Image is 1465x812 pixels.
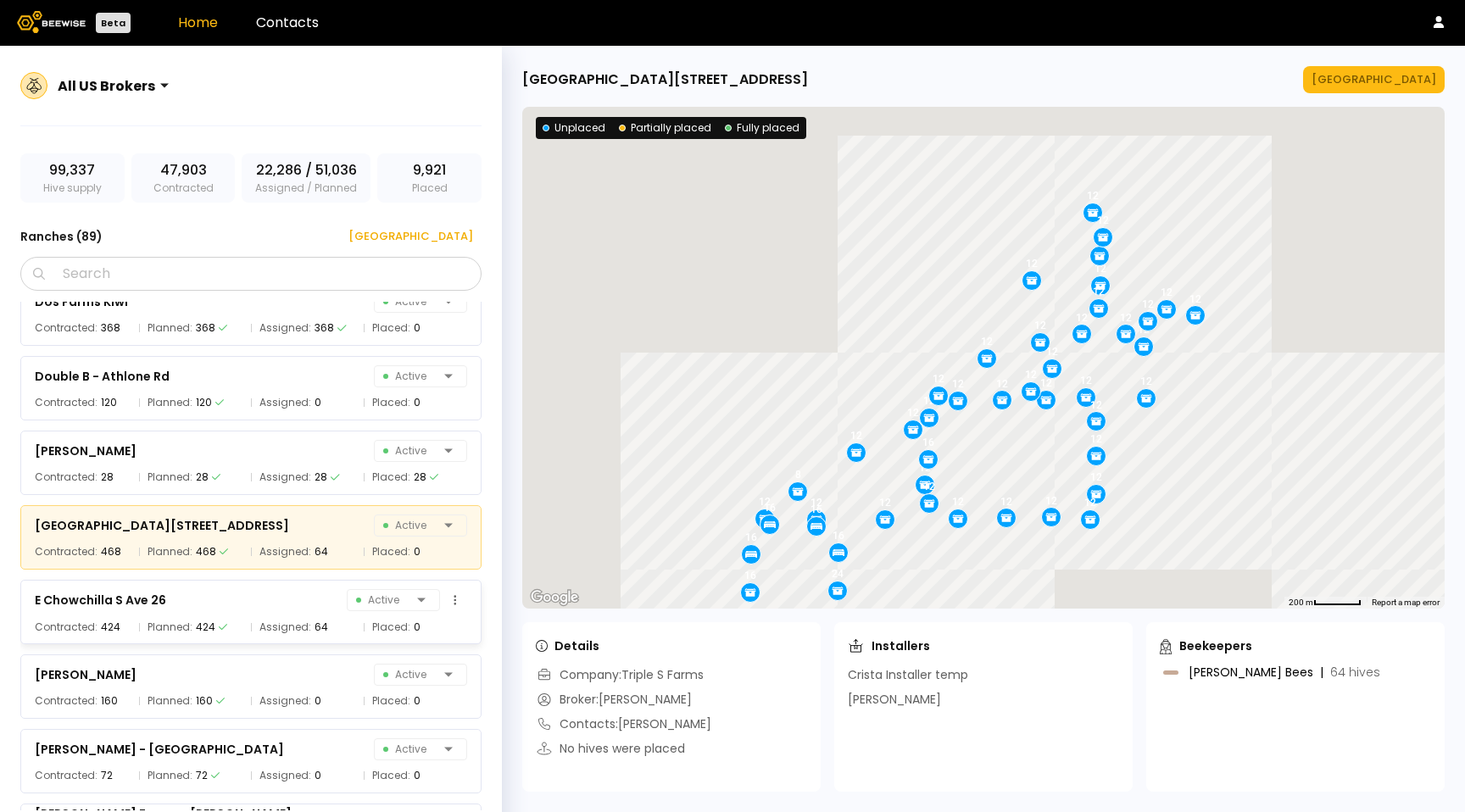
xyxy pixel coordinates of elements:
[810,497,822,509] div: 12
[1142,298,1154,310] div: 12
[101,692,118,709] div: 160
[1189,293,1201,305] div: 12
[35,292,128,312] div: Dos Farms Kiwi
[35,767,97,784] span: Contracted:
[101,469,114,486] div: 28
[1076,312,1088,324] div: 12
[372,692,410,709] span: Placed:
[848,691,941,709] div: [PERSON_NAME]
[101,543,121,560] div: 468
[952,496,964,508] div: 12
[923,481,935,492] div: 12
[35,366,170,387] div: Double B - Athlone Rd
[1097,214,1109,226] div: 12
[196,543,216,560] div: 468
[256,160,357,181] span: 22,286 / 51,036
[833,530,844,542] div: 16
[315,469,327,486] div: 28
[536,691,692,709] div: Broker: [PERSON_NAME]
[981,336,993,348] div: 12
[383,366,437,387] span: Active
[315,543,328,560] div: 64
[35,543,97,560] span: Contracted:
[178,13,218,32] a: Home
[1320,664,1323,681] div: |
[148,394,192,411] span: Planned:
[522,70,808,90] div: [GEOGRAPHIC_DATA][STREET_ADDRESS]
[383,515,437,536] span: Active
[536,666,704,684] div: Company: Triple S Farms
[383,665,437,685] span: Active
[1046,346,1058,358] div: 12
[131,153,236,203] div: Contracted
[1189,666,1380,678] div: [PERSON_NAME] Bees
[414,394,421,411] div: 0
[383,292,437,312] span: Active
[337,228,473,245] div: [GEOGRAPHIC_DATA]
[795,469,801,481] div: 8
[101,320,120,336] div: 368
[850,430,862,442] div: 12
[17,11,86,33] img: Beewise logo
[256,13,319,32] a: Contacts
[377,153,482,203] div: Placed
[372,543,410,560] span: Placed:
[35,665,136,685] div: [PERSON_NAME]
[148,320,192,336] span: Planned:
[1025,369,1037,381] div: 12
[101,394,117,411] div: 120
[328,223,482,250] button: [GEOGRAPHIC_DATA]
[1120,312,1132,324] div: 12
[414,619,421,636] div: 0
[725,120,799,136] div: Fully placed
[35,394,97,411] span: Contracted:
[414,692,421,709] div: 0
[1372,598,1440,607] a: Report a map error
[1095,263,1106,275] div: 12
[1087,190,1099,202] div: 12
[1289,598,1313,607] span: 200 m
[414,469,426,486] div: 28
[933,373,944,385] div: 12
[35,320,97,336] span: Contracted:
[259,320,311,336] span: Assigned:
[831,607,843,619] div: 24
[259,692,311,709] span: Assigned:
[383,441,437,461] span: Active
[148,543,192,560] span: Planned:
[148,692,192,709] span: Planned:
[1093,286,1105,298] div: 12
[923,395,935,407] div: 12
[1084,497,1096,509] div: 12
[848,637,930,654] div: Installers
[619,120,711,136] div: Partially placed
[1026,258,1038,270] div: 12
[744,570,756,581] div: 16
[383,739,437,759] span: Active
[315,394,321,411] div: 0
[372,619,410,636] span: Placed:
[196,619,215,636] div: 424
[759,496,771,508] div: 12
[922,437,934,448] div: 16
[543,120,605,136] div: Unplaced
[35,515,289,536] div: [GEOGRAPHIC_DATA][STREET_ADDRESS]
[414,767,421,784] div: 0
[58,75,155,97] div: All US Brokers
[1284,597,1367,609] button: Map Scale: 200 m per 53 pixels
[1312,71,1436,88] div: [GEOGRAPHIC_DATA]
[242,153,370,203] div: Assigned / Planned
[35,692,97,709] span: Contracted:
[1090,471,1102,483] div: 12
[315,767,321,784] div: 0
[35,469,97,486] span: Contracted:
[1000,496,1012,508] div: 12
[101,619,120,636] div: 424
[35,441,136,461] div: [PERSON_NAME]
[20,225,103,248] h3: Ranches ( 89 )
[35,739,284,759] div: [PERSON_NAME] - [GEOGRAPHIC_DATA]
[372,767,410,784] span: Placed:
[160,160,207,181] span: 47,903
[1090,433,1102,445] div: 12
[1034,320,1046,331] div: 12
